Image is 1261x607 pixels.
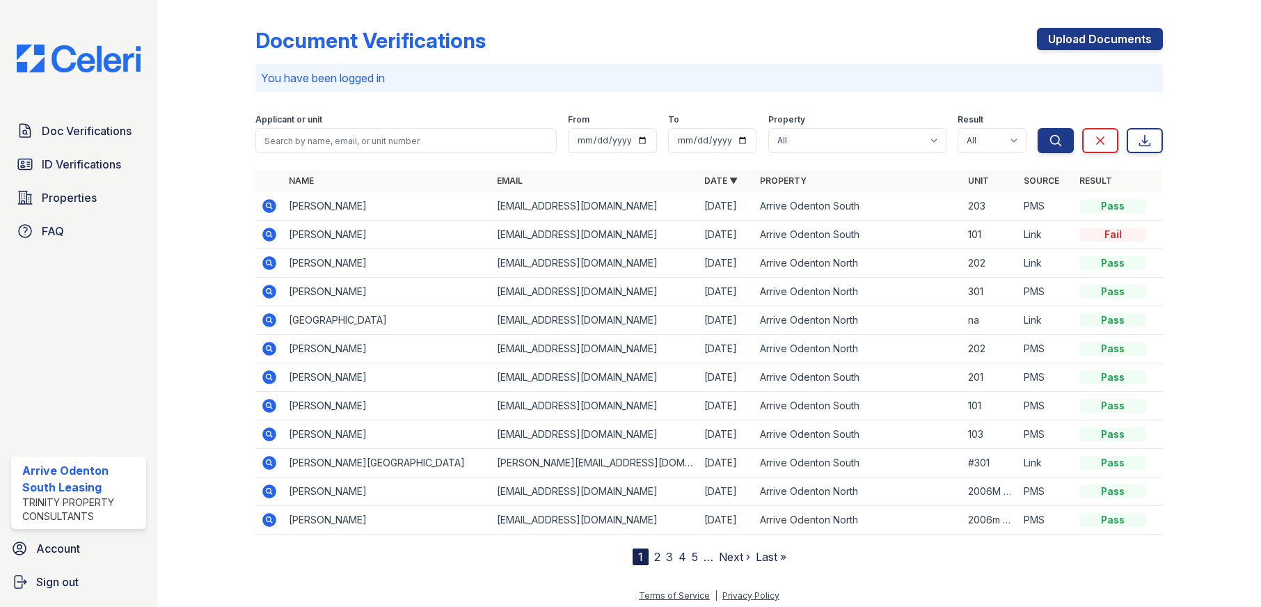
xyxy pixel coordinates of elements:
span: Doc Verifications [42,123,132,139]
span: FAQ [42,223,64,239]
td: Arrive Odenton North [754,506,962,535]
label: To [668,114,679,125]
td: Link [1018,306,1074,335]
label: Applicant or unit [255,114,322,125]
a: Source [1024,175,1059,186]
span: Sign out [36,574,79,590]
p: You have been logged in [261,70,1158,86]
img: CE_Logo_Blue-a8612792a0a2168367f1c8372b55b34899dd931a85d93a1a3d3e32e68fde9ad4.png [6,45,152,72]
iframe: chat widget [1203,551,1247,593]
td: [PERSON_NAME] [283,392,491,420]
span: Account [36,540,80,557]
div: Arrive Odenton South Leasing [22,462,141,496]
div: Pass [1079,199,1146,213]
div: Pass [1079,427,1146,441]
div: Pass [1079,399,1146,413]
a: 2 [654,550,660,564]
span: Properties [42,189,97,206]
td: Link [1018,249,1074,278]
td: #301 [962,449,1018,478]
div: Pass [1079,513,1146,527]
td: 201 [962,363,1018,392]
td: Arrive Odenton North [754,306,962,335]
input: Search by name, email, or unit number [255,128,557,153]
td: Arrive Odenton North [754,249,962,278]
td: [EMAIL_ADDRESS][DOMAIN_NAME] [491,306,699,335]
td: [PERSON_NAME] [283,420,491,449]
td: [DATE] [699,449,754,478]
a: 5 [692,550,698,564]
div: Document Verifications [255,28,486,53]
td: 103 [962,420,1018,449]
td: [DATE] [699,335,754,363]
td: Arrive Odenton South [754,392,962,420]
td: [PERSON_NAME] [283,478,491,506]
td: Arrive Odenton South [754,420,962,449]
td: 203 [962,192,1018,221]
a: FAQ [11,217,146,245]
a: Doc Verifications [11,117,146,145]
td: [EMAIL_ADDRESS][DOMAIN_NAME] [491,478,699,506]
td: [EMAIL_ADDRESS][DOMAIN_NAME] [491,420,699,449]
td: 202 [962,335,1018,363]
a: Unit [968,175,989,186]
a: Account [6,535,152,562]
a: Result [1079,175,1112,186]
div: Pass [1079,342,1146,356]
td: [EMAIL_ADDRESS][DOMAIN_NAME] [491,192,699,221]
td: Arrive Odenton South [754,363,962,392]
td: [EMAIL_ADDRESS][DOMAIN_NAME] [491,249,699,278]
td: Link [1018,221,1074,249]
td: Arrive Odenton North [754,478,962,506]
td: Arrive Odenton South [754,192,962,221]
a: Name [289,175,314,186]
td: Link [1018,449,1074,478]
td: [DATE] [699,392,754,420]
td: PMS [1018,478,1074,506]
td: Arrive Odenton South [754,449,962,478]
td: PMS [1018,506,1074,535]
label: Result [958,114,983,125]
td: Arrive Odenton South [754,221,962,249]
td: PMS [1018,392,1074,420]
td: [GEOGRAPHIC_DATA] [283,306,491,335]
a: Sign out [6,568,152,596]
div: Pass [1079,256,1146,270]
span: ID Verifications [42,156,121,173]
a: 3 [666,550,673,564]
div: Pass [1079,484,1146,498]
td: [PERSON_NAME] [283,278,491,306]
div: 1 [633,549,649,565]
td: Arrive Odenton North [754,278,962,306]
td: PMS [1018,335,1074,363]
div: Trinity Property Consultants [22,496,141,523]
td: 101 [962,221,1018,249]
a: Last » [756,550,786,564]
td: [PERSON_NAME][EMAIL_ADDRESS][DOMAIN_NAME] [491,449,699,478]
a: ID Verifications [11,150,146,178]
td: [DATE] [699,192,754,221]
td: PMS [1018,192,1074,221]
a: Next › [719,550,750,564]
td: [PERSON_NAME] [283,249,491,278]
a: Properties [11,184,146,212]
td: [PERSON_NAME] [283,335,491,363]
td: [PERSON_NAME] [283,221,491,249]
label: Property [768,114,805,125]
td: 301 [962,278,1018,306]
label: From [568,114,589,125]
div: Pass [1079,456,1146,470]
a: Terms of Service [639,590,710,601]
td: [DATE] [699,306,754,335]
span: … [704,549,713,565]
td: [DATE] [699,221,754,249]
td: [EMAIL_ADDRESS][DOMAIN_NAME] [491,221,699,249]
td: [PERSON_NAME] [283,192,491,221]
a: 4 [679,550,686,564]
a: Privacy Policy [722,590,779,601]
td: Arrive Odenton North [754,335,962,363]
a: Email [497,175,523,186]
td: [DATE] [699,420,754,449]
td: [EMAIL_ADDRESS][DOMAIN_NAME] [491,335,699,363]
